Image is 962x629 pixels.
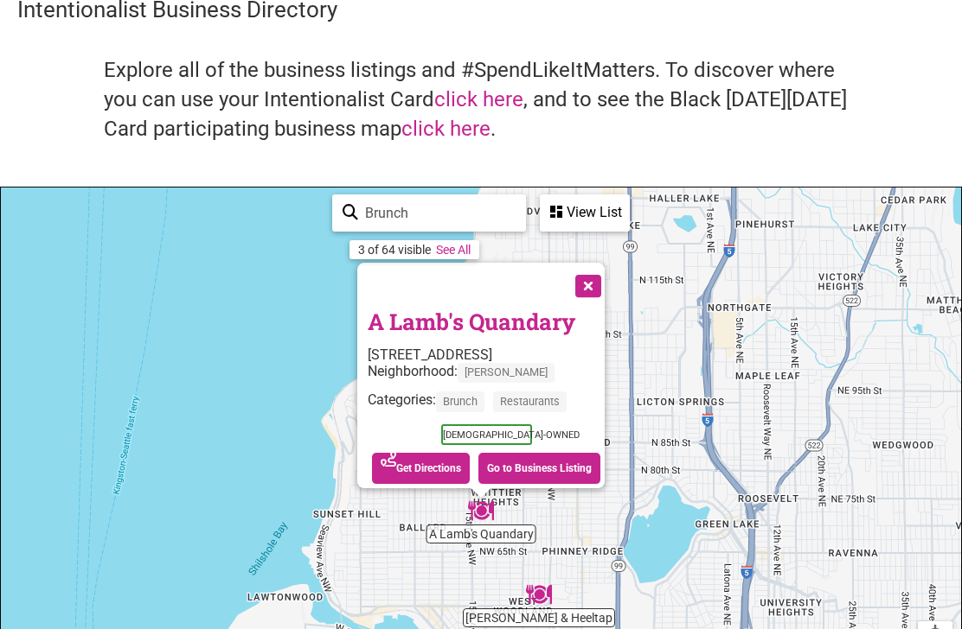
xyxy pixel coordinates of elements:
[368,346,605,363] div: [STREET_ADDRESS]
[358,196,516,230] input: Type to find and filter...
[372,453,470,484] a: Get Directions
[478,453,600,484] a: Go to Business Listing
[493,391,567,411] span: Restaurants
[104,56,858,143] h4: Explore all of the business listings and #SpendLikeItMatters. To discover where you can use your ...
[332,194,526,232] div: Type to search and filter
[540,194,630,232] div: See a list of the visible businesses
[368,307,575,336] a: A Lamb's Quandary
[565,263,608,306] button: Close
[542,196,628,229] div: View List
[458,363,555,383] span: [PERSON_NAME]
[519,575,559,614] div: Brimmer & Heeltap
[368,391,605,420] div: Categories:
[368,363,605,391] div: Neighborhood:
[436,391,484,411] span: Brunch
[436,243,471,257] a: See All
[401,117,491,141] a: click here
[358,243,431,257] div: 3 of 64 visible
[441,424,532,445] span: [DEMOGRAPHIC_DATA]-Owned
[461,491,501,531] div: A Lamb's Quandary
[434,87,523,111] a: click here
